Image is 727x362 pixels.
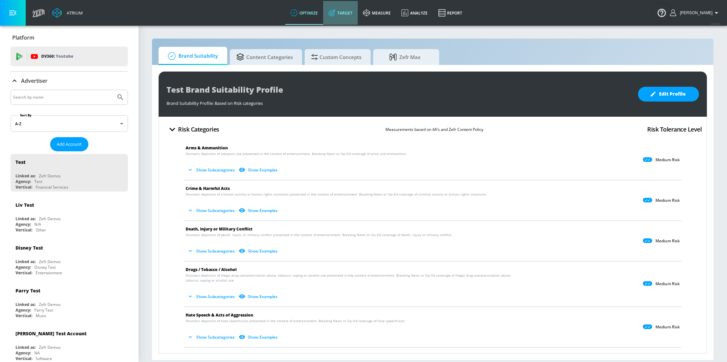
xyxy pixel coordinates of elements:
p: DV360: [41,53,73,60]
span: Misinformation [186,353,218,358]
span: Dramatic depiction of illegal drug use/prescription abuse, tobacco, vaping or alcohol use present... [186,273,524,283]
p: Advertiser [21,77,47,84]
div: TestLinked as:Zefr DemosAgency:TestVertical:Financial Services [11,154,128,192]
a: optimize [285,1,323,25]
div: Disney TestLinked as:Zefr DemosAgency:Disney TestVertical:Entertainment [11,240,128,277]
div: Vertical: [15,313,32,318]
button: Risk Categories [164,122,222,137]
div: Vertical: [15,227,32,233]
span: Zefr Max [380,49,430,65]
div: N/A [34,222,41,227]
div: Test [34,179,42,184]
button: Show Subcategories [186,291,237,302]
div: NA [34,350,40,356]
p: Medium Risk [655,157,680,163]
div: Test [15,159,25,165]
button: Show Examples [237,291,280,302]
div: Agency: [15,179,31,184]
div: Agency: [15,307,31,313]
div: Disney Test [34,264,56,270]
span: login as: stephanie.wolklin@zefr.com [677,11,712,15]
span: Custom Concepts [311,49,361,65]
label: Sort By [19,113,33,117]
span: Dramatic depiction of weapons use presented in the context of entertainment. Breaking News or Op–... [186,151,407,156]
div: Other [36,227,46,233]
div: Financial Services [36,184,68,190]
div: Vertical: [15,356,32,361]
button: Show Examples [237,205,280,216]
span: Death, Injury or Military Conflict [186,226,253,232]
div: Liv TestLinked as:Zefr DemosAgency:N/AVertical:Other [11,197,128,234]
div: Software [36,356,52,361]
div: Zefr Demos [39,259,61,264]
a: Atrium [52,8,83,18]
button: Show Subcategories [186,332,237,343]
div: Parry TestLinked as:Zefr DemosAgency:Parry TestVertical:Music [11,283,128,320]
div: Zefr Demos [39,345,61,350]
button: Show Subcategories [186,246,237,256]
h4: Risk Tolerance Level [647,125,702,134]
span: v 4.32.0 [711,22,720,25]
p: Youtube [56,53,73,60]
span: Brand Suitability [165,48,218,64]
div: Linked as: [15,259,36,264]
p: Medium Risk [655,198,680,203]
p: Medium Risk [655,238,680,244]
p: Platform [12,34,34,41]
div: Disney Test [15,245,43,251]
div: Linked as: [15,345,36,350]
div: Linked as: [15,216,36,222]
span: Edit Profile [651,90,686,98]
button: Edit Profile [638,87,699,102]
div: Parry Test [15,287,40,294]
div: Zefr Demos [39,216,61,222]
span: Crime & Harmful Acts [186,186,230,191]
div: Agency: [15,350,31,356]
a: Target [323,1,358,25]
div: Liv Test [15,202,34,208]
span: Add Account [57,140,82,148]
p: Medium Risk [655,281,680,287]
h4: Risk Categories [178,125,219,134]
button: Add Account [50,137,88,151]
button: Open Resource Center [652,3,671,22]
div: DV360: Youtube [11,46,128,66]
span: Drugs / Tobacco / Alcohol [186,267,237,272]
span: Hate Speech & Acts of Aggression [186,312,253,318]
div: Agency: [15,222,31,227]
div: Vertical: [15,270,32,276]
a: Report [433,1,468,25]
span: Dramatic depiction of hate speech/acts presented in the context of entertainment. Breaking News o... [186,318,406,323]
div: Brand Suitability Profile: Based on Risk categories [167,97,631,106]
a: measure [358,1,396,25]
div: Agency: [15,264,31,270]
button: Show Subcategories [186,165,237,175]
div: Entertainment [36,270,62,276]
div: Linked as: [15,302,36,307]
div: Advertiser [11,72,128,90]
div: Vertical: [15,184,32,190]
div: [PERSON_NAME] Test Account [15,330,86,337]
div: A-Z [11,115,128,132]
span: Content Categories [236,49,293,65]
span: Arms & Ammunition [186,145,228,151]
button: Show Examples [237,165,280,175]
div: Zefr Demos [39,302,61,307]
p: Medium Risk [655,324,680,330]
button: Show Examples [237,332,280,343]
p: Measurements based on 4A’s and Zefr Content Policy [385,126,483,133]
div: Platform [11,28,128,47]
input: Search by name [13,93,113,102]
div: Atrium [64,10,83,16]
button: Show Examples [237,246,280,256]
span: Dramatic depiction of criminal activity or human rights violations presented in the context of en... [186,192,487,197]
div: Linked as: [15,173,36,179]
div: Zefr Demos [39,173,61,179]
a: Analyze [396,1,433,25]
div: Parry Test [34,307,53,313]
button: Show Subcategories [186,205,237,216]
